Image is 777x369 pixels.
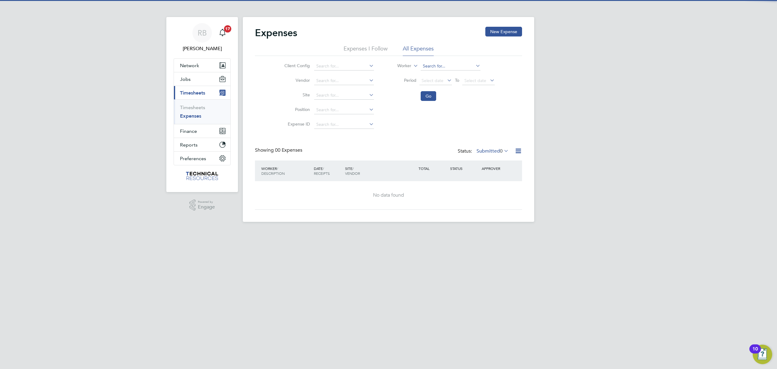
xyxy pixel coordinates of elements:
input: Search for... [421,62,480,71]
span: Reports [180,142,198,148]
span: Network [180,63,199,68]
span: 0 [500,148,503,154]
label: Period [389,78,416,83]
li: All Expenses [403,45,434,56]
span: Engage [198,205,215,210]
div: Timesheets [174,99,230,124]
div: DATE [312,163,344,179]
img: technicalresources-logo-retina.png [185,171,219,181]
label: Site [283,92,310,98]
span: / [323,166,324,171]
span: VENDOR [345,171,360,176]
nav: Main navigation [166,17,238,192]
a: Go to home page [174,171,231,181]
span: Timesheets [180,90,205,96]
label: Expense ID [283,121,310,127]
input: Search for... [314,106,374,114]
button: Timesheets [174,86,230,99]
div: APPROVER [480,163,512,174]
div: TOTAL [417,163,449,174]
span: Jobs [180,76,191,82]
button: Go [421,91,436,101]
a: 17 [216,23,229,43]
input: Search for... [314,120,374,129]
span: Select date [464,78,486,83]
button: Reports [174,138,230,151]
span: RECEIPTS [314,171,330,176]
div: No data found [261,192,516,198]
input: Search for... [314,62,374,71]
label: Client Config [283,63,310,68]
button: New Expense [485,27,522,36]
a: Powered byEngage [189,199,215,211]
div: SITE [344,163,417,179]
span: 00 Expenses [275,147,302,153]
span: / [277,166,278,171]
div: 10 [752,349,758,357]
a: Timesheets [180,105,205,110]
span: Select date [422,78,443,83]
button: Network [174,59,230,72]
li: Expenses I Follow [344,45,388,56]
label: Vendor [283,78,310,83]
span: Rianna Bowles [174,45,231,52]
span: Powered by [198,199,215,205]
label: Position [283,107,310,112]
div: Showing [255,147,304,153]
label: Submitted [477,148,509,154]
button: Finance [174,124,230,138]
label: Worker [384,63,411,69]
span: 17 [224,25,231,33]
h2: Expenses [255,27,297,39]
span: Preferences [180,156,206,161]
span: / [352,166,354,171]
button: Preferences [174,152,230,165]
span: DESCRIPTION [261,171,285,176]
a: Expenses [180,113,201,119]
div: WORKER [260,163,312,179]
span: Finance [180,128,197,134]
button: Open Resource Center, 10 new notifications [753,345,772,364]
span: To [453,76,461,84]
input: Search for... [314,91,374,100]
a: RB[PERSON_NAME] [174,23,231,52]
div: Status: [458,147,510,156]
div: STATUS [449,163,480,174]
button: Jobs [174,72,230,86]
input: Search for... [314,77,374,85]
span: RB [198,29,207,37]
